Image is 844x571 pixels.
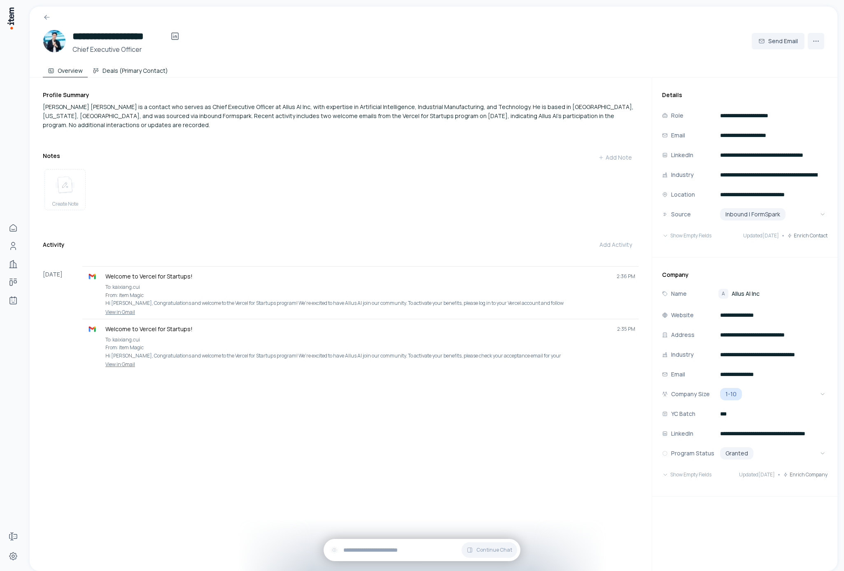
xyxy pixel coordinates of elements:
[671,210,691,219] p: Source
[5,274,21,290] a: deals
[808,33,824,49] button: More actions
[671,370,685,379] p: Email
[787,227,828,244] button: Enrich Contact
[43,61,88,77] button: Overview
[783,467,828,483] button: Enrich Company
[105,272,610,281] p: Welcome to Vercel for Startups!
[671,289,687,298] p: Name
[593,237,639,253] button: Add Activity
[7,7,15,30] img: Item Brain Logo
[662,271,828,279] h3: Company
[43,91,639,99] h3: Profile Summary
[43,152,60,160] h3: Notes
[55,176,75,194] img: create note
[43,102,639,130] div: [PERSON_NAME] [PERSON_NAME] is a contact who serves as Chief Executive Officer at Allus AI Inc, w...
[324,539,520,561] div: Continue Chat
[105,325,611,333] p: Welcome to Vercel for Startups!
[671,429,693,438] p: LinkedIn
[662,91,828,99] h3: Details
[739,471,775,478] span: Updated [DATE]
[671,330,695,339] p: Address
[718,289,760,299] a: AAllus AI Inc
[86,361,635,368] a: View in Gmail
[732,290,760,298] span: Allus AI Inc
[671,449,714,458] p: Program Status
[88,272,96,281] img: gmail logo
[671,350,694,359] p: Industry
[5,256,21,272] a: Companies
[88,61,173,77] button: Deals (Primary Contact)
[43,241,65,249] h3: Activity
[671,131,685,140] p: Email
[5,548,21,564] a: Settings
[671,390,710,399] p: Company Size
[88,325,96,333] img: gmail logo
[671,151,693,160] p: LinkedIn
[5,220,21,236] a: Home
[52,201,78,207] span: Create Note
[671,111,683,120] p: Role
[476,547,512,553] span: Continue Chat
[671,190,695,199] p: Location
[105,283,635,307] p: To: kaixiang.cui From: item Magic Hi [PERSON_NAME], Congratulations and welcome to the Vercel for...
[43,30,66,53] img: Christopher Kai Cui
[671,311,694,320] p: Website
[5,292,21,309] a: Agents
[662,467,711,483] button: Show Empty Fields
[768,37,798,45] span: Send Email
[592,149,639,166] button: Add Note
[662,227,711,244] button: Show Empty Fields
[743,232,779,239] span: Updated [DATE]
[752,33,804,49] button: Send Email
[43,266,82,371] div: [DATE]
[718,289,728,299] div: A
[72,44,183,54] h3: Chief Executive Officer
[617,326,635,332] span: 2:35 PM
[671,170,694,179] p: Industry
[5,238,21,254] a: Contacts
[462,542,517,558] button: Continue Chat
[598,153,632,162] div: Add Note
[86,309,635,316] a: View in Gmail
[5,528,21,545] a: Forms
[105,336,635,360] p: To: kaixiang.cui From: item Magic Hi [PERSON_NAME], Congratulations and welcome to the Vercel for...
[671,409,695,418] p: YC Batch
[44,169,86,210] button: create noteCreate Note
[617,273,635,280] span: 2:36 PM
